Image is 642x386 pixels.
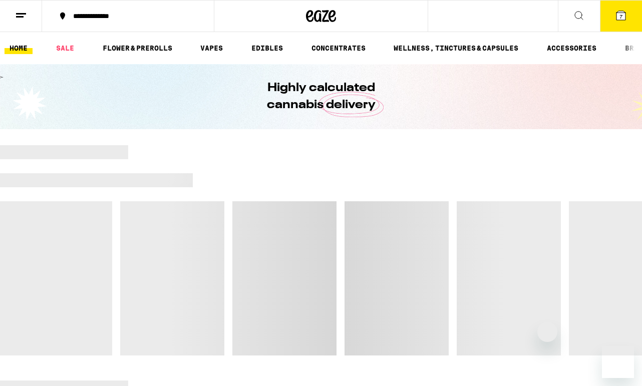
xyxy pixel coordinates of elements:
span: 7 [619,14,622,20]
button: 7 [600,1,642,32]
a: FLOWER & PREROLLS [98,42,177,54]
a: VAPES [195,42,228,54]
a: SALE [51,42,79,54]
h1: Highly calculated cannabis delivery [238,80,404,114]
iframe: Button to launch messaging window [602,346,634,378]
a: HOME [5,42,33,54]
a: CONCENTRATES [306,42,371,54]
a: WELLNESS, TINCTURES & CAPSULES [389,42,523,54]
iframe: Close message [537,322,557,342]
a: EDIBLES [246,42,288,54]
a: ACCESSORIES [542,42,601,54]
